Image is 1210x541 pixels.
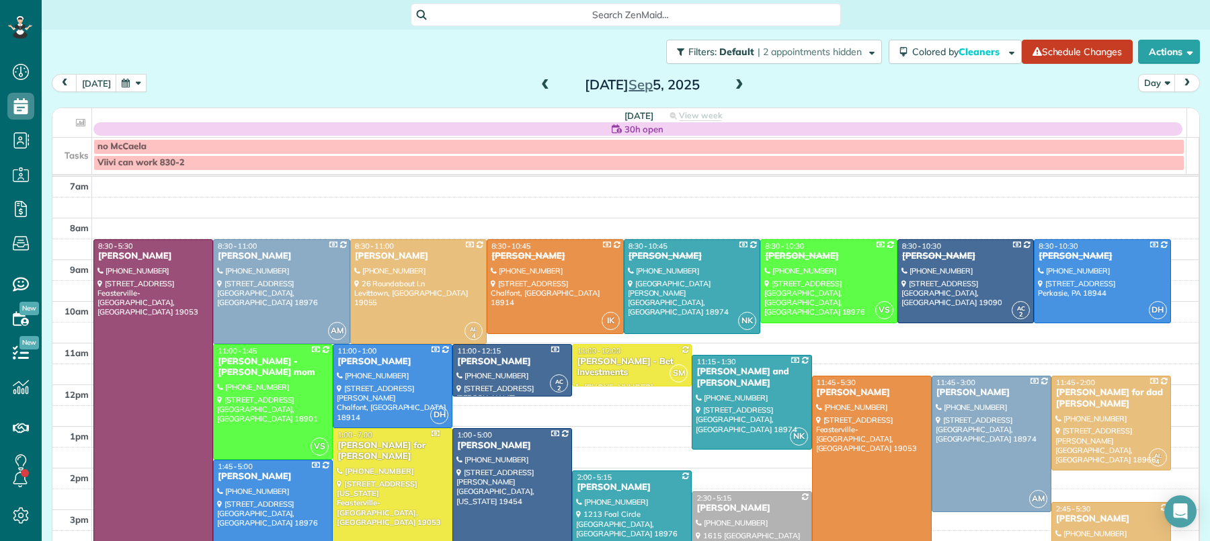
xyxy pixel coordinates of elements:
span: 1:00 - 5:00 [457,430,492,440]
span: AL [470,325,477,333]
span: 1pm [70,431,89,442]
div: [PERSON_NAME] [1055,513,1167,525]
span: 11:15 - 1:30 [696,357,735,366]
div: [PERSON_NAME] and [PERSON_NAME] [696,366,807,389]
span: 12pm [65,389,89,400]
div: [PERSON_NAME] [491,251,620,262]
span: | 2 appointments hidden [758,46,862,58]
span: 2:45 - 5:30 [1056,504,1091,513]
small: 4 [465,330,482,343]
span: IK [602,312,620,330]
span: 2:30 - 5:15 [696,493,731,503]
span: 8:30 - 10:30 [765,241,804,251]
span: [DATE] [624,110,653,121]
button: Day [1138,74,1176,92]
span: View week [679,110,722,121]
div: [PERSON_NAME] [936,387,1047,399]
span: Colored by [912,46,1004,58]
span: AM [328,322,346,340]
div: [PERSON_NAME] [816,387,928,399]
span: Default [719,46,755,58]
span: 8:30 - 5:30 [98,241,133,251]
span: AC [555,378,563,385]
span: 11:45 - 3:00 [936,378,975,387]
span: 8:30 - 11:00 [355,241,394,251]
div: [PERSON_NAME] [217,471,329,483]
div: [PERSON_NAME] [354,251,483,262]
div: Open Intercom Messenger [1164,495,1197,528]
span: 8:30 - 10:45 [491,241,530,251]
div: [PERSON_NAME] [97,251,209,262]
span: Filters: [688,46,717,58]
button: Colored byCleaners [889,40,1022,64]
span: AM [1029,490,1047,508]
span: 11:00 - 12:00 [577,346,620,356]
small: 2 [551,382,567,395]
span: NK [738,312,756,330]
span: 30h open [624,122,663,136]
span: NK [790,427,808,446]
div: [PERSON_NAME] [456,356,568,368]
div: [PERSON_NAME] [628,251,757,262]
span: 8:30 - 10:45 [629,241,668,251]
div: [PERSON_NAME] [576,482,688,493]
div: [PERSON_NAME] for [PERSON_NAME] [337,440,448,463]
span: 9am [70,264,89,275]
div: [PERSON_NAME] [696,503,807,514]
span: Viivi can work 830-2 [97,157,184,168]
span: DH [1149,301,1167,319]
div: [PERSON_NAME] [217,251,346,262]
span: 11:45 - 5:30 [817,378,856,387]
span: 2:00 - 5:15 [577,472,612,482]
span: VS [311,438,329,456]
span: VS [875,301,893,319]
span: 3pm [70,514,89,525]
span: 8:30 - 10:30 [1039,241,1078,251]
div: [PERSON_NAME] [901,251,1031,262]
button: [DATE] [76,74,117,92]
span: 1:00 - 7:00 [337,430,372,440]
h2: [DATE] 5, 2025 [558,77,726,92]
span: 8:30 - 10:30 [902,241,941,251]
span: 11:00 - 1:00 [337,346,376,356]
small: 2 [1012,308,1029,321]
small: 4 [1149,456,1166,468]
span: New [19,336,39,349]
span: 7am [70,181,89,192]
span: no McCaela [97,141,147,152]
div: [PERSON_NAME] - [PERSON_NAME] mom [217,356,329,379]
span: 11:00 - 12:15 [457,346,501,356]
span: Cleaners [959,46,1002,58]
a: Schedule Changes [1022,40,1133,64]
div: [PERSON_NAME] for dad [PERSON_NAME] [1055,387,1167,410]
span: 2pm [70,472,89,483]
span: 11:00 - 1:45 [218,346,257,356]
span: AL [1154,452,1162,459]
div: [PERSON_NAME] - Bet Investments [576,356,688,379]
button: prev [52,74,77,92]
div: [PERSON_NAME] [764,251,893,262]
div: [PERSON_NAME] [1038,251,1167,262]
span: 10am [65,306,89,317]
span: AC [1017,304,1025,312]
span: 8:30 - 11:00 [218,241,257,251]
span: 11am [65,347,89,358]
button: Filters: Default | 2 appointments hidden [666,40,882,64]
button: Actions [1138,40,1200,64]
span: DH [430,406,448,424]
div: [PERSON_NAME] [456,440,568,452]
span: SM [670,364,688,382]
a: Filters: Default | 2 appointments hidden [659,40,882,64]
span: New [19,302,39,315]
span: Sep [629,76,653,93]
span: 11:45 - 2:00 [1056,378,1095,387]
span: 1:45 - 5:00 [218,462,253,471]
span: 8am [70,222,89,233]
button: next [1174,74,1200,92]
div: [PERSON_NAME] [337,356,448,368]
